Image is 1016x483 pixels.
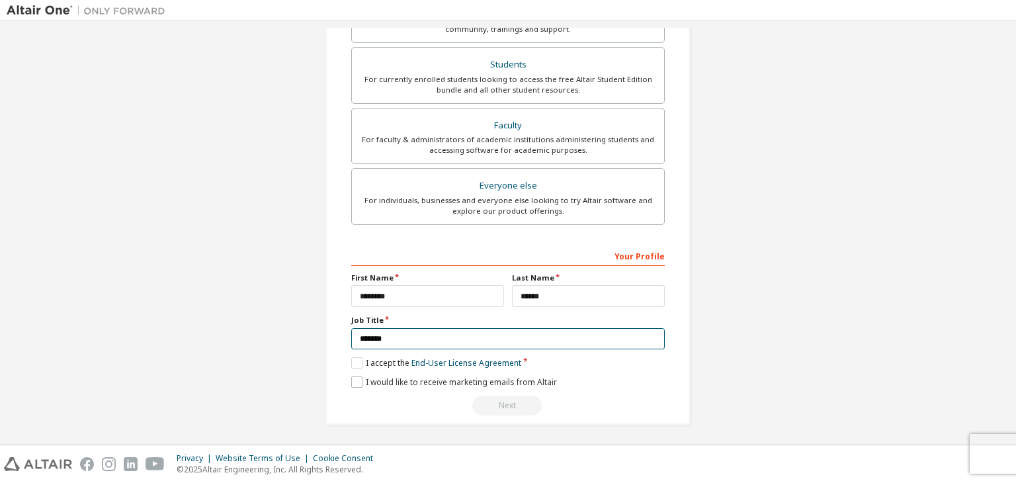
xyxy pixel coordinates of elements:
[351,396,665,416] div: Select your account type to continue
[177,464,381,475] p: © 2025 Altair Engineering, Inc. All Rights Reserved.
[7,4,172,17] img: Altair One
[4,457,72,471] img: altair_logo.svg
[360,195,656,216] div: For individuals, businesses and everyone else looking to try Altair software and explore our prod...
[360,134,656,155] div: For faculty & administrators of academic institutions administering students and accessing softwa...
[360,74,656,95] div: For currently enrolled students looking to access the free Altair Student Edition bundle and all ...
[360,116,656,135] div: Faculty
[124,457,138,471] img: linkedin.svg
[411,357,521,369] a: End-User License Agreement
[351,245,665,266] div: Your Profile
[512,273,665,283] label: Last Name
[80,457,94,471] img: facebook.svg
[216,453,313,464] div: Website Terms of Use
[177,453,216,464] div: Privacy
[146,457,165,471] img: youtube.svg
[351,376,557,388] label: I would like to receive marketing emails from Altair
[360,56,656,74] div: Students
[351,273,504,283] label: First Name
[351,357,521,369] label: I accept the
[102,457,116,471] img: instagram.svg
[313,453,381,464] div: Cookie Consent
[360,177,656,195] div: Everyone else
[351,315,665,326] label: Job Title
